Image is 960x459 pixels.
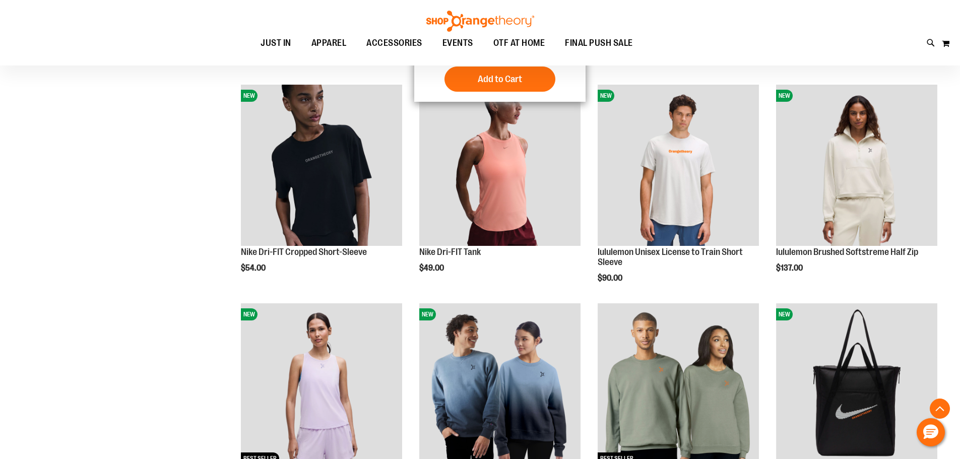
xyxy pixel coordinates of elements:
[419,247,481,257] a: Nike Dri-FIT Tank
[356,32,432,55] a: ACCESSORIES
[241,85,402,247] a: Nike Dri-FIT Cropped Short-SleeveNEW
[776,247,918,257] a: lululemon Brushed Softstreme Half Zip
[419,308,436,320] span: NEW
[241,90,258,102] span: NEW
[776,90,793,102] span: NEW
[419,85,581,246] img: Nike Dri-FIT Tank
[241,308,258,320] span: NEW
[236,80,407,298] div: product
[419,264,445,273] span: $49.00
[776,308,793,320] span: NEW
[432,32,483,55] a: EVENTS
[301,32,357,54] a: APPAREL
[598,85,759,246] img: lululemon Unisex License to Train Short Sleeve
[493,32,545,54] span: OTF AT HOME
[311,32,347,54] span: APPAREL
[425,11,536,32] img: Shop Orangetheory
[917,418,945,446] button: Hello, have a question? Let’s chat.
[776,85,937,246] img: lululemon Brushed Softstreme Half Zip
[444,67,555,92] button: Add to Cart
[598,274,624,283] span: $90.00
[776,85,937,247] a: lululemon Brushed Softstreme Half ZipNEW
[241,85,402,246] img: Nike Dri-FIT Cropped Short-Sleeve
[598,90,614,102] span: NEW
[930,399,950,419] button: Back To Top
[598,247,743,267] a: lululemon Unisex License to Train Short Sleeve
[241,247,367,257] a: Nike Dri-FIT Cropped Short-Sleeve
[478,74,522,85] span: Add to Cart
[414,80,586,298] div: product
[366,32,422,54] span: ACCESSORIES
[261,32,291,54] span: JUST IN
[483,32,555,55] a: OTF AT HOME
[598,85,759,247] a: lululemon Unisex License to Train Short SleeveNEW
[593,80,764,308] div: product
[250,32,301,55] a: JUST IN
[555,32,643,55] a: FINAL PUSH SALE
[771,80,942,298] div: product
[565,32,633,54] span: FINAL PUSH SALE
[776,264,804,273] span: $137.00
[442,32,473,54] span: EVENTS
[241,264,267,273] span: $54.00
[419,85,581,247] a: Nike Dri-FIT TankNEW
